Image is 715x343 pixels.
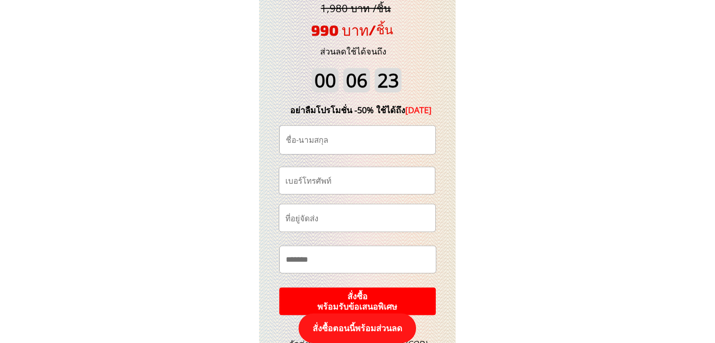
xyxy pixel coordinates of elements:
[283,204,432,232] input: ที่อยู่จัดส่ง
[283,167,431,194] input: เบอร์โทรศัพท์
[299,313,416,343] p: สั่งซื้อตอนนี้พร้อมส่วนลด
[276,287,439,316] p: สั่งซื้อ พร้อมรับข้อเสนอพิเศษ
[321,1,391,15] span: 1,980 บาท /ชิ้น
[369,22,393,37] span: /ชิ้น
[311,21,369,39] span: 990 บาท
[405,104,432,116] span: [DATE]
[307,45,399,58] h3: ส่วนลดใช้ได้จนถึง
[276,103,446,117] div: อย่าลืมโปรโมชั่น -50% ใช้ได้ถึง
[283,126,432,154] input: ชื่อ-นามสกุล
